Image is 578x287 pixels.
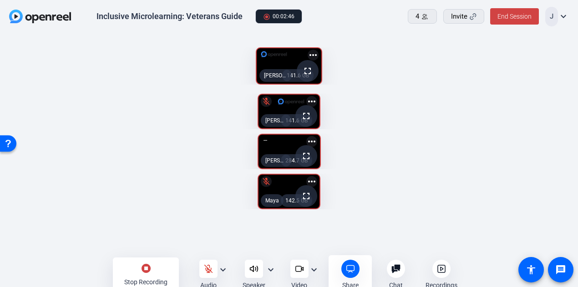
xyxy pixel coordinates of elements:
[301,151,312,161] mat-icon: fullscreen
[309,264,319,275] mat-icon: expand_more
[555,264,566,275] mat-icon: message
[141,263,152,274] mat-icon: stop_circle
[265,264,276,275] mat-icon: expand_more
[526,264,537,275] mat-icon: accessibility
[261,96,272,107] mat-icon: mic_off
[306,136,317,147] mat-icon: more_horiz
[306,176,317,187] mat-icon: more_horiz
[259,69,292,82] div: [PERSON_NAME] (Screen)
[261,176,272,187] mat-icon: mic_off
[306,96,317,107] mat-icon: more_horiz
[9,10,71,23] img: OpenReel logo
[261,154,292,167] div: [PERSON_NAME] Scarce
[277,97,305,106] img: logo
[451,11,467,22] span: Invite
[124,277,167,287] div: Stop Recording
[443,9,484,24] button: Invite
[96,11,243,22] div: Inclusive Microlearning: Veterans Guide
[261,194,284,207] div: Maya
[301,191,312,201] mat-icon: fullscreen
[260,50,288,59] img: logo
[558,11,569,22] mat-icon: expand_more
[408,9,437,24] button: 4
[545,7,558,26] div: J
[416,11,419,22] span: 4
[497,13,532,20] span: End Session
[302,65,313,76] mat-icon: fullscreen
[218,264,228,275] mat-icon: expand_more
[301,111,312,121] mat-icon: fullscreen
[261,114,291,127] div: [PERSON_NAME] (You)
[490,8,539,25] button: End Session
[308,50,319,60] mat-icon: more_horiz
